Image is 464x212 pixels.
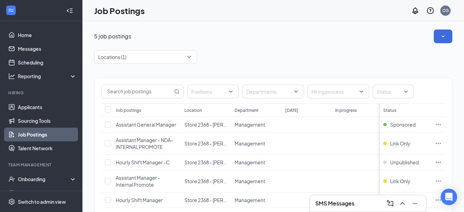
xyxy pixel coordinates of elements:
svg: ChevronUp [398,199,407,208]
td: Management [231,117,281,132]
span: Assistant General Manager [116,121,176,128]
span: Assistant Manager - Internal Promote [116,175,160,188]
svg: Ellipses [435,197,442,203]
td: Management [231,132,281,155]
span: Unpublished [390,159,419,166]
svg: Ellipses [435,140,442,147]
svg: Ellipses [435,178,442,185]
span: Management [235,121,265,128]
td: Management [231,155,281,170]
a: Sourcing Tools [18,114,77,128]
a: Home [18,28,77,42]
svg: UserCheck [8,176,15,182]
p: 5 job postings [94,33,131,40]
div: Reporting [18,73,77,80]
span: Management [235,197,265,203]
span: Management [235,140,265,146]
div: CG [442,8,449,13]
td: Store 2368 - N. Ogden [181,170,231,192]
span: Assistant Manager - NDA- INTERNAL PROMOTE [116,137,173,150]
span: Link Only [390,140,410,147]
svg: SmallChevronDown [440,33,446,40]
td: Store 2368 - N. Ogden [181,132,231,155]
svg: Settings [8,198,15,205]
a: Job Postings [18,128,77,141]
svg: Minimize [411,199,419,208]
div: Switch to admin view [18,198,66,205]
div: Location [184,107,202,113]
td: Store 2368 - N. Ogden [181,155,231,170]
span: Store 2368 - [PERSON_NAME] [184,140,252,146]
svg: Analysis [8,73,15,80]
td: Store 2368 - N. Ogden [181,117,231,132]
svg: Notifications [411,7,419,15]
a: Scheduling [18,56,77,69]
div: Team Management [8,162,75,168]
span: Sponsored [390,121,416,128]
th: Status [380,103,431,117]
a: Team [18,186,77,200]
span: Link Only [390,178,410,185]
th: [DATE] [282,103,332,117]
input: Search job postings [102,85,173,98]
span: Store 2368 - [PERSON_NAME] [184,121,252,128]
span: Management [235,159,265,165]
div: Open Intercom Messenger [441,189,457,205]
div: Hiring [8,90,75,96]
td: Management [231,170,281,192]
svg: Collapse [66,7,73,14]
a: Messages [18,42,77,56]
th: In progress [332,103,382,117]
a: Talent Network [18,141,77,155]
svg: MagnifyingGlass [174,89,180,94]
span: Store 2368 - [PERSON_NAME] [184,159,252,165]
svg: QuestionInfo [426,7,434,15]
td: Management [231,192,281,208]
span: Hourly Shift Manager [116,197,163,203]
svg: Ellipses [435,121,442,128]
svg: ComposeMessage [386,199,394,208]
div: Department [235,107,259,113]
button: SmallChevronDown [434,30,452,43]
svg: Ellipses [435,159,442,166]
span: Management [235,178,265,184]
td: Store 2368 - N. Ogden [181,192,231,208]
div: Onboarding [18,176,71,182]
button: Minimize [409,198,420,209]
svg: WorkstreamLogo [8,7,14,14]
button: ChevronUp [397,198,408,209]
span: Store 2368 - [PERSON_NAME] [184,178,252,184]
a: Applicants [18,100,77,114]
span: Store 2368 - [PERSON_NAME] [184,197,252,203]
div: Job postings [116,107,141,113]
span: Hourly Shift Manager -C [116,159,170,165]
button: ComposeMessage [385,198,396,209]
h3: SMS Messages [315,200,354,207]
h1: Job Postings [94,5,145,16]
